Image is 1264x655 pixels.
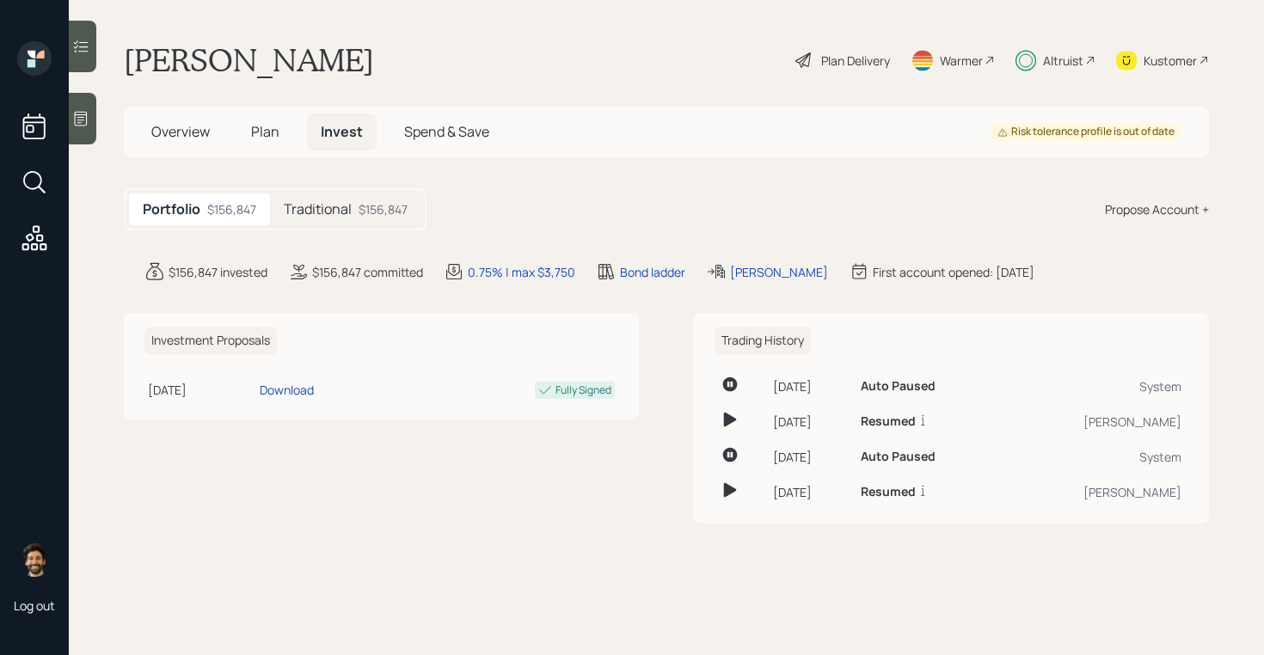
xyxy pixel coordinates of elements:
h6: Resumed [861,414,916,429]
div: [DATE] [773,413,847,431]
div: [DATE] [773,448,847,466]
h5: Portfolio [143,201,200,217]
div: Plan Delivery [821,52,890,70]
h1: [PERSON_NAME] [124,41,374,79]
span: Plan [251,122,279,141]
div: System [1009,377,1181,395]
div: [PERSON_NAME] [1009,483,1181,501]
div: $156,847 committed [312,263,423,281]
div: 0.75% | max $3,750 [468,263,575,281]
div: $156,847 [359,200,408,218]
span: Invest [321,122,363,141]
img: eric-schwartz-headshot.png [17,542,52,577]
div: Fully Signed [555,383,611,398]
span: Spend & Save [404,122,489,141]
div: [DATE] [773,377,847,395]
div: $156,847 invested [169,263,267,281]
h6: Auto Paused [861,450,936,464]
h6: Trading History [715,327,811,355]
div: First account opened: [DATE] [873,263,1034,281]
div: Log out [14,597,55,614]
div: [DATE] [148,381,253,399]
div: Propose Account + [1105,200,1209,218]
span: Overview [151,122,210,141]
div: [PERSON_NAME] [730,263,828,281]
div: Warmer [940,52,983,70]
h6: Auto Paused [861,379,936,394]
div: Risk tolerance profile is out of date [997,125,1175,139]
div: [PERSON_NAME] [1009,413,1181,431]
div: [DATE] [773,483,847,501]
h6: Investment Proposals [144,327,277,355]
div: Kustomer [1144,52,1197,70]
div: Altruist [1043,52,1083,70]
h5: Traditional [284,201,352,217]
div: Download [260,381,314,399]
div: $156,847 [207,200,256,218]
div: System [1009,448,1181,466]
div: Bond ladder [620,263,685,281]
h6: Resumed [861,485,916,499]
